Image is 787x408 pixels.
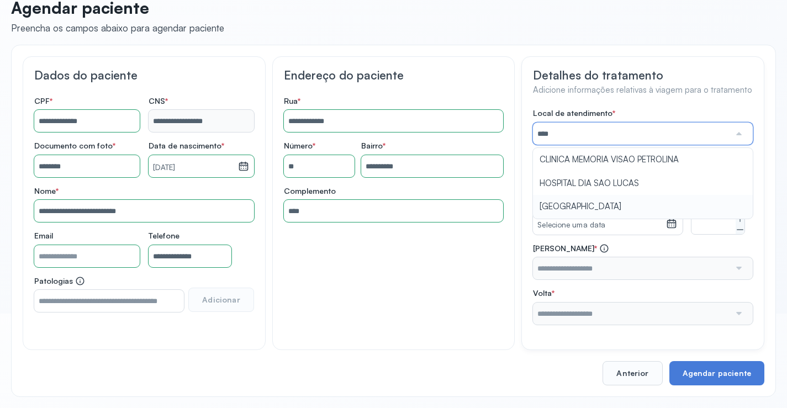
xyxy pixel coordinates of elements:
[188,288,253,312] button: Adicionar
[284,68,504,82] h3: Endereço do paciente
[149,231,179,241] span: Telefone
[533,243,609,253] span: [PERSON_NAME]
[537,220,662,231] small: Selecione uma data
[34,141,115,151] span: Documento com foto
[533,195,753,219] li: [GEOGRAPHIC_DATA]
[34,96,52,106] span: CPF
[284,141,315,151] span: Número
[11,22,224,34] div: Preencha os campos abaixo para agendar paciente
[284,96,300,106] span: Rua
[149,141,224,151] span: Data de nascimento
[603,361,662,385] button: Anterior
[34,231,53,241] span: Email
[533,288,554,298] span: Volta
[149,96,168,106] span: CNS
[361,141,385,151] span: Bairro
[34,276,85,286] span: Patologias
[533,172,753,195] li: HOSPITAL DIA SAO LUCAS
[153,162,234,173] small: [DATE]
[533,148,753,172] li: CLINICA MEMORIA VISAO PETROLINA
[284,186,336,196] span: Complemento
[533,68,753,82] h3: Detalhes do tratamento
[533,85,753,96] h4: Adicione informações relativas à viagem para o tratamento
[669,361,764,385] button: Agendar paciente
[34,186,59,196] span: Nome
[533,108,615,118] span: Local de atendimento
[34,68,254,82] h3: Dados do paciente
